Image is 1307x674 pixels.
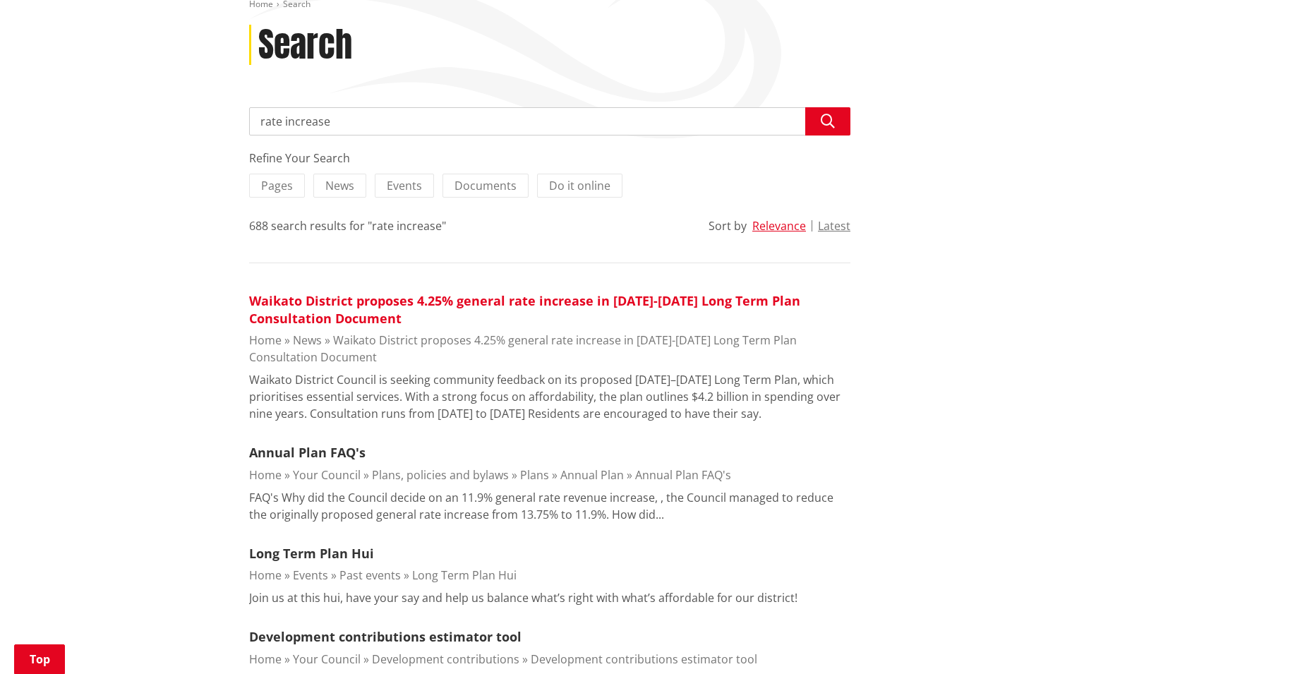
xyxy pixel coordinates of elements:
[412,567,517,583] a: Long Term Plan Hui
[249,545,374,562] a: Long Term Plan Hui
[249,150,850,167] div: Refine Your Search
[258,25,352,66] h1: Search
[249,292,800,327] a: Waikato District proposes 4.25% general rate increase in [DATE]-[DATE] Long Term Plan Consultatio...
[261,178,293,193] span: Pages
[1242,615,1293,666] iframe: Messenger Launcher
[293,567,328,583] a: Events
[249,567,282,583] a: Home
[560,467,624,483] a: Annual Plan
[531,651,757,667] a: Development contributions estimator tool
[249,332,797,365] a: Waikato District proposes 4.25% general rate increase in [DATE]-[DATE] Long Term Plan Consultatio...
[387,178,422,193] span: Events
[249,444,366,461] a: Annual Plan FAQ's
[249,628,522,645] a: Development contributions estimator tool
[293,651,361,667] a: Your Council
[454,178,517,193] span: Documents
[372,651,519,667] a: Development contributions
[520,467,549,483] a: Plans
[249,332,282,348] a: Home
[249,371,850,422] p: Waikato District Council is seeking community feedback on its proposed [DATE]–[DATE] Long Term Pl...
[635,467,731,483] a: Annual Plan FAQ's
[14,644,65,674] a: Top
[293,467,361,483] a: Your Council
[752,219,806,232] button: Relevance
[709,217,747,234] div: Sort by
[249,651,282,667] a: Home
[339,567,401,583] a: Past events
[249,467,282,483] a: Home
[325,178,354,193] span: News
[293,332,322,348] a: News
[549,178,610,193] span: Do it online
[249,107,850,136] input: Search input
[818,219,850,232] button: Latest
[249,217,446,234] div: 688 search results for "rate increase"
[249,589,797,606] p: Join us at this hui, have your say and help us balance what’s right with what’s affordable for ou...
[249,489,850,523] p: FAQ's Why did the Council decide on an 11.9% general rate revenue increase, , the Council managed...
[372,467,509,483] a: Plans, policies and bylaws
